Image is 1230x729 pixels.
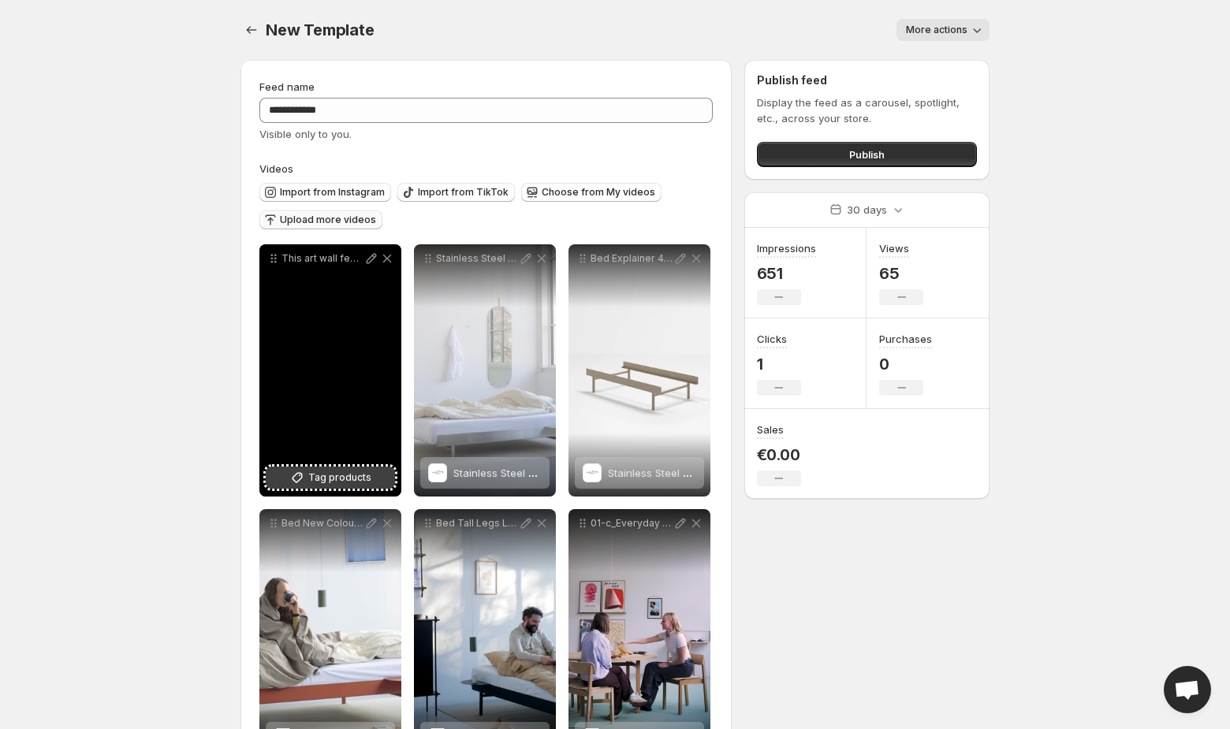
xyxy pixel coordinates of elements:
a: Open chat [1164,666,1211,713]
span: Publish [849,147,885,162]
span: Tag products [308,470,371,485]
span: Choose from My videos [542,186,655,199]
p: Stainless Steel Bed in Context 4-5 [436,252,518,265]
div: Stainless Steel Bed in Context 4-5Stainless Steel BedStainless Steel Bed [414,244,556,497]
span: Import from Instagram [280,186,385,199]
button: Publish [757,142,977,167]
span: Stainless Steel Bed [608,467,702,479]
button: Tag products [266,467,395,489]
p: 1 [757,355,801,374]
span: Feed name [259,80,315,93]
span: Visible only to you. [259,128,352,140]
p: Bed Explainer 4-5 V2 [591,252,673,265]
p: 30 days [847,202,887,218]
button: Import from Instagram [259,183,391,202]
h3: Views [879,240,909,256]
button: Choose from My videos [521,183,662,202]
h2: Publish feed [757,73,977,88]
button: Settings [240,19,263,41]
h3: Purchases [879,331,932,347]
span: Videos [259,162,293,175]
button: Upload more videos [259,210,382,229]
h3: Sales [757,422,784,437]
p: This art wall features clean lines blending subtle shades and artistic detail for a harmonious_2 [281,252,363,265]
button: Import from TikTok [397,183,515,202]
p: Bed Tall Legs Launch 4-5 Moving Image V1 [436,517,518,530]
div: Bed Explainer 4-5 V2Stainless Steel BedStainless Steel Bed [568,244,710,497]
h3: Impressions [757,240,816,256]
span: More actions [906,24,967,36]
div: This art wall features clean lines blending subtle shades and artistic detail for a harmonious_2T... [259,244,401,497]
span: Import from TikTok [418,186,509,199]
p: 651 [757,264,816,283]
p: €0.00 [757,445,801,464]
p: 01-c_Everyday Chair_Carousel_Context 1_9-16 [591,517,673,530]
p: 0 [879,355,932,374]
span: Upload more videos [280,214,376,226]
button: More actions [896,19,990,41]
span: New Template [266,20,375,39]
h3: Clicks [757,331,787,347]
p: Bed New Colour Launch 4-5 [281,517,363,530]
p: 65 [879,264,923,283]
span: Stainless Steel Bed [453,467,547,479]
p: Display the feed as a carousel, spotlight, etc., across your store. [757,95,977,126]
